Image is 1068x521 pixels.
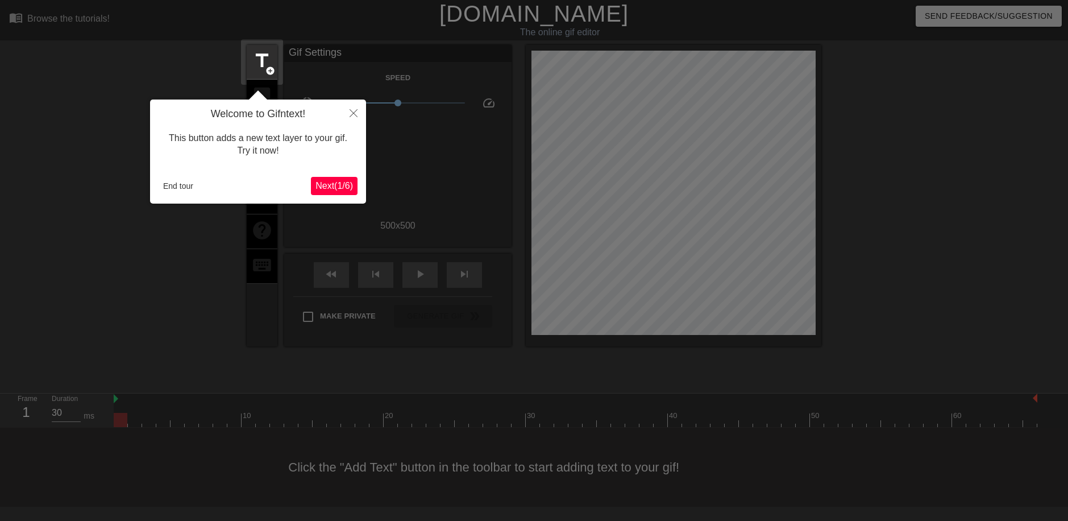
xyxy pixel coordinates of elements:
[341,100,366,126] button: Close
[159,177,198,195] button: End tour
[311,177,358,195] button: Next
[315,181,353,191] span: Next ( 1 / 6 )
[159,108,358,121] h4: Welcome to Gifntext!
[159,121,358,169] div: This button adds a new text layer to your gif. Try it now!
